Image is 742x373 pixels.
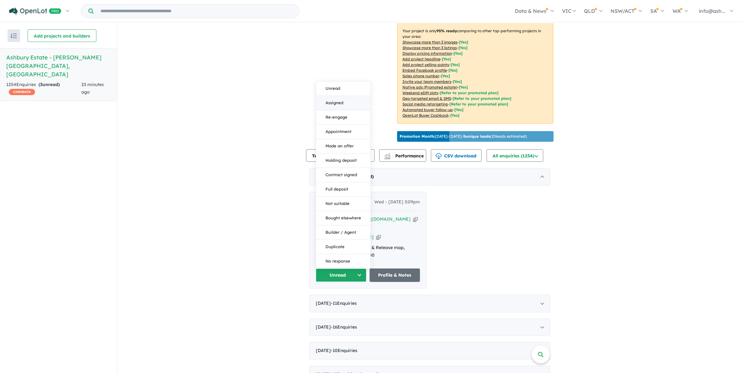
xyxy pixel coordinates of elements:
h5: Ashbury Estate - [PERSON_NAME][GEOGRAPHIC_DATA] , [GEOGRAPHIC_DATA] [6,53,111,79]
div: 1254 Enquir ies [6,81,81,96]
u: Add project selling-points [402,62,449,67]
div: [DATE] [309,168,550,186]
b: 95 % ready [437,28,457,33]
button: All enquiries (1254) [487,149,543,162]
span: [Yes] [454,107,463,112]
span: [ Yes ] [441,74,450,78]
u: OpenLot Buyer Cashback [402,113,449,118]
input: Try estate name, suburb, builder or developer [95,4,298,18]
u: Display pricing information [402,51,452,56]
img: bar-chart.svg [384,155,391,159]
span: CASHBACK [9,89,35,95]
span: - 11 Enquir ies [331,300,357,306]
button: Duplicate [316,240,371,254]
u: Showcase more than 3 listings [402,45,457,50]
u: Sales phone number [402,74,439,78]
span: Performance [385,153,424,159]
div: [DATE] [309,295,550,312]
button: Full deposit [316,182,371,197]
button: Appointment [316,125,371,139]
span: [ Yes ] [459,40,468,44]
button: Not suitable [316,197,371,211]
span: [ Yes ] [458,45,468,50]
button: Made an offer [316,139,371,153]
span: [Yes] [450,113,459,118]
div: [DATE] [309,342,550,360]
u: Social media retargeting [402,102,448,106]
img: line-chart.svg [385,153,390,156]
button: Contract signed [316,168,371,182]
u: Embed Facebook profile [402,68,447,73]
button: CSV download [431,149,482,162]
u: Add project headline [402,57,440,61]
button: Copy [413,216,418,222]
span: [ Yes ] [448,68,458,73]
button: Bought elsewhere [316,211,371,225]
u: Geo-targeted email & SMS [402,96,451,101]
a: Profile & Notes [370,268,420,282]
span: - 10 Enquir ies [331,348,357,353]
span: [ Yes ] [453,51,463,56]
b: Promotion Month: [400,134,435,139]
button: Team member settings (7) [306,149,375,162]
span: - 16 Enquir ies [331,324,357,330]
button: Add projects and builders [28,29,96,42]
u: Automated buyer follow-up [402,107,453,112]
button: Holding deposit [316,153,371,168]
button: Copy [376,234,381,240]
span: info@ash... [699,8,725,14]
img: sort.svg [11,33,17,38]
button: Assigned [316,96,371,110]
b: 5 unique leads [463,134,490,139]
button: No response [316,254,371,268]
span: 23 minutes ago [81,82,104,95]
span: [Refer to your promoted plan] [440,90,499,95]
img: Openlot PRO Logo White [9,8,61,15]
span: [ Yes ] [453,79,462,84]
div: Unread [316,81,371,268]
span: [Refer to your promoted plan] [449,102,508,106]
u: Weekend eDM slots [402,90,438,95]
p: [DATE] - [DATE] - ( 15 leads estimated) [400,134,527,139]
span: 3 [40,82,43,87]
button: Re-engage [316,110,371,125]
span: [Refer to your promoted plan] [453,96,511,101]
button: Unread [316,81,371,96]
div: [DATE] [309,319,550,336]
strong: ( unread) [38,82,60,87]
button: Unread [316,268,366,282]
span: [ Yes ] [442,57,451,61]
button: Builder / Agent [316,225,371,240]
u: Invite your team members [402,79,451,84]
u: Native ads (Promoted estate) [402,85,457,89]
button: Performance [379,149,426,162]
img: download icon [436,153,442,159]
u: Showcase more than 3 images [402,40,458,44]
span: Wed - [DATE] 3:09pm [374,198,420,206]
span: [ Yes ] [451,62,460,67]
p: Your project is only comparing to other top-performing projects in your area: - - - - - - - - - -... [397,23,553,124]
span: [Yes] [459,85,468,89]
